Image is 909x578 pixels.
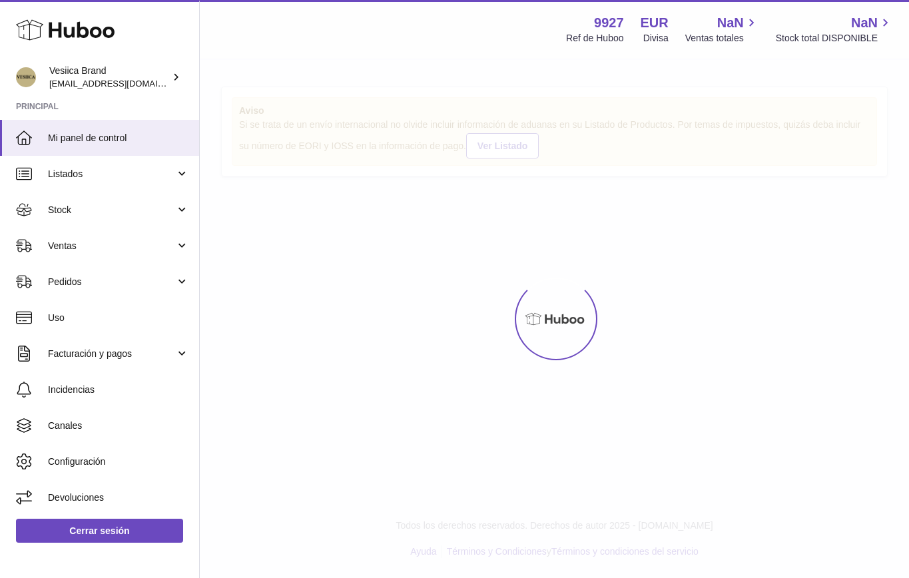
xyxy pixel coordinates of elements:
[717,14,744,32] span: NaN
[48,420,189,432] span: Canales
[594,14,624,32] strong: 9927
[685,32,759,45] span: Ventas totales
[48,455,189,468] span: Configuración
[49,65,169,90] div: Vesiica Brand
[643,32,669,45] div: Divisa
[685,14,759,45] a: NaN Ventas totales
[48,491,189,504] span: Devoluciones
[48,348,175,360] span: Facturación y pagos
[16,519,183,543] a: Cerrar sesión
[851,14,878,32] span: NaN
[48,384,189,396] span: Incidencias
[776,14,893,45] a: NaN Stock total DISPONIBLE
[48,276,175,288] span: Pedidos
[16,67,36,87] img: logistic@vesiica.com
[48,240,175,252] span: Ventas
[48,132,189,144] span: Mi panel de control
[776,32,893,45] span: Stock total DISPONIBLE
[641,14,669,32] strong: EUR
[48,204,175,216] span: Stock
[48,312,189,324] span: Uso
[48,168,175,180] span: Listados
[566,32,623,45] div: Ref de Huboo
[49,78,196,89] span: [EMAIL_ADDRESS][DOMAIN_NAME]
